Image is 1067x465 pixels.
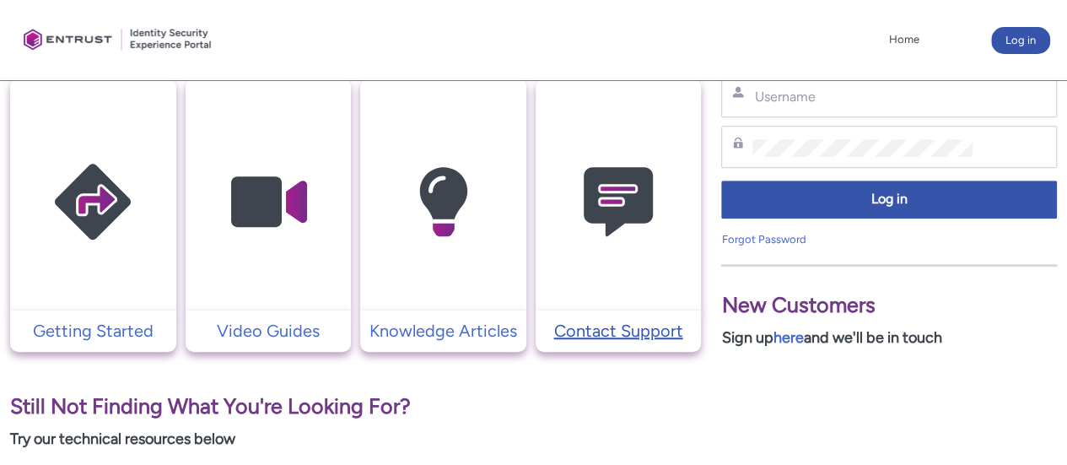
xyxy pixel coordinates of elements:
a: here [773,328,803,347]
a: Video Guides [186,318,352,343]
p: Getting Started [19,318,168,343]
p: Contact Support [544,318,693,343]
img: Contact Support [538,111,698,293]
input: Username [752,88,972,105]
a: Knowledge Articles [360,318,526,343]
a: Forgot Password [721,233,806,246]
a: Getting Started [10,318,176,343]
a: Contact Support [536,318,702,343]
img: Getting Started [13,111,173,293]
p: Knowledge Articles [369,318,518,343]
p: New Customers [721,289,1057,322]
p: Sign up and we'll be in touch [721,327,1057,349]
span: Log in [732,190,1046,209]
p: Video Guides [194,318,343,343]
button: Log in [991,27,1050,54]
img: Video Guides [188,111,348,293]
p: Try our technical resources below [10,428,701,451]
img: Knowledge Articles [363,111,523,293]
button: Log in [721,181,1057,219]
a: Home [885,27,924,52]
p: Still Not Finding What You're Looking For? [10,391,701,423]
